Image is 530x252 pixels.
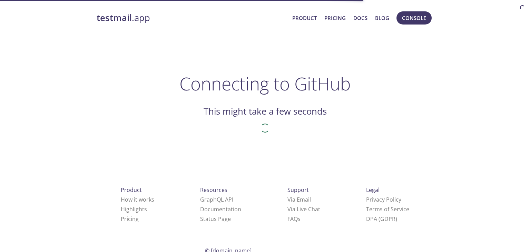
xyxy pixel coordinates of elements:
[200,186,227,194] span: Resources
[366,196,401,203] a: Privacy Policy
[204,106,327,117] h2: This might take a few seconds
[402,13,426,22] span: Console
[366,205,409,213] a: Terms of Service
[324,13,346,22] a: Pricing
[287,196,311,203] a: Via Email
[298,215,301,223] span: s
[200,196,233,203] a: GraphQL API
[366,186,380,194] span: Legal
[200,215,231,223] a: Status Page
[121,215,139,223] a: Pricing
[121,186,142,194] span: Product
[366,215,397,223] a: DPA (GDPR)
[200,205,241,213] a: Documentation
[287,186,309,194] span: Support
[97,12,287,24] a: testmail.app
[353,13,367,22] a: Docs
[375,13,389,22] a: Blog
[121,205,147,213] a: Highlights
[97,12,132,24] strong: testmail
[121,196,154,203] a: How it works
[287,215,301,223] a: FAQ
[287,205,320,213] a: Via Live Chat
[179,73,351,94] h1: Connecting to GitHub
[292,13,317,22] a: Product
[396,11,432,25] button: Console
